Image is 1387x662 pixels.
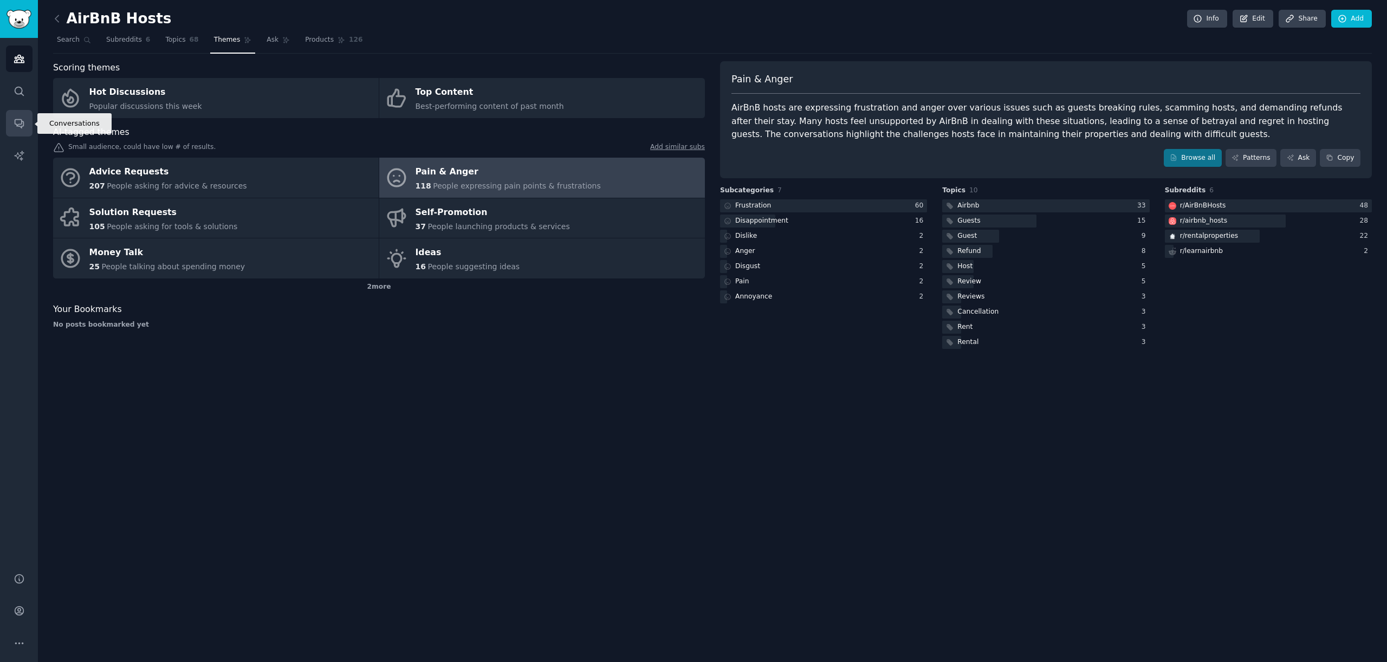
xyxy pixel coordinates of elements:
[1169,232,1176,240] img: rentalproperties
[1142,322,1150,332] div: 3
[1142,292,1150,302] div: 3
[735,292,772,302] div: Annoyance
[89,84,202,101] div: Hot Discussions
[53,303,122,316] span: Your Bookmarks
[416,102,564,111] span: Best-performing content of past month
[1142,338,1150,347] div: 3
[1169,202,1176,210] img: AirBnBHosts
[1142,231,1150,241] div: 9
[1280,149,1316,167] a: Ask
[89,222,105,231] span: 105
[379,78,705,118] a: Top ContentBest-performing content of past month
[915,216,928,226] div: 16
[919,262,928,271] div: 2
[379,238,705,278] a: Ideas16People suggesting ideas
[1180,246,1223,256] div: r/ learnairbnb
[735,262,760,271] div: Disgust
[89,102,202,111] span: Popular discussions this week
[1180,216,1227,226] div: r/ airbnb_hosts
[720,275,927,289] a: Pain2
[53,10,171,28] h2: AirBnB Hosts
[1165,245,1372,258] a: r/learnairbnb2
[1180,231,1238,241] div: r/ rentalproperties
[107,181,247,190] span: People asking for advice & resources
[957,277,981,287] div: Review
[957,322,973,332] div: Rent
[53,78,379,118] a: Hot DiscussionsPopular discussions this week
[1359,231,1372,241] div: 22
[416,181,431,190] span: 118
[731,73,793,86] span: Pain & Anger
[957,201,979,211] div: Airbnb
[416,84,564,101] div: Top Content
[942,260,1149,274] a: Host5
[731,101,1360,141] div: AirBnB hosts are expressing frustration and anger over various issues such as guests breaking rul...
[942,230,1149,243] a: Guest9
[1359,216,1372,226] div: 28
[53,142,705,154] div: Small audience, could have low # of results.
[1180,201,1226,211] div: r/ AirBnBHosts
[957,231,977,241] div: Guest
[1142,277,1150,287] div: 5
[942,199,1149,213] a: Airbnb33
[379,198,705,238] a: Self-Promotion37People launching products & services
[165,35,185,45] span: Topics
[942,245,1149,258] a: Refund8
[777,186,782,194] span: 7
[957,292,984,302] div: Reviews
[957,246,981,256] div: Refund
[919,231,928,241] div: 2
[1364,246,1372,256] div: 2
[89,181,105,190] span: 207
[1137,201,1150,211] div: 33
[1164,149,1222,167] a: Browse all
[89,204,238,221] div: Solution Requests
[53,198,379,238] a: Solution Requests105People asking for tools & solutions
[735,246,755,256] div: Anger
[1137,216,1150,226] div: 15
[969,186,978,194] span: 10
[1169,217,1176,225] img: airbnb_hosts
[919,277,928,287] div: 2
[720,245,927,258] a: Anger2
[190,35,199,45] span: 68
[89,262,100,271] span: 25
[1142,307,1150,317] div: 3
[416,262,426,271] span: 16
[53,61,120,75] span: Scoring themes
[942,275,1149,289] a: Review5
[1233,10,1273,28] a: Edit
[720,215,927,228] a: Disappointment16
[735,231,757,241] div: Dislike
[53,126,129,139] span: AI-tagged themes
[416,164,601,181] div: Pain & Anger
[1279,10,1325,28] a: Share
[942,306,1149,319] a: Cancellation3
[1331,10,1372,28] a: Add
[146,35,151,45] span: 6
[301,31,366,54] a: Products126
[1142,262,1150,271] div: 5
[942,336,1149,349] a: Rental3
[957,307,999,317] div: Cancellation
[942,290,1149,304] a: Reviews3
[416,244,520,262] div: Ideas
[107,222,237,231] span: People asking for tools & solutions
[433,181,601,190] span: People expressing pain points & frustrations
[1165,230,1372,243] a: rentalpropertiesr/rentalproperties22
[106,35,142,45] span: Subreddits
[720,260,927,274] a: Disgust2
[1320,149,1360,167] button: Copy
[720,290,927,304] a: Annoyance2
[267,35,278,45] span: Ask
[720,230,927,243] a: Dislike2
[263,31,294,54] a: Ask
[919,292,928,302] div: 2
[210,31,256,54] a: Themes
[1165,215,1372,228] a: airbnb_hostsr/airbnb_hosts28
[53,320,705,330] div: No posts bookmarked yet
[89,244,245,262] div: Money Talk
[957,216,980,226] div: Guests
[214,35,241,45] span: Themes
[1142,246,1150,256] div: 8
